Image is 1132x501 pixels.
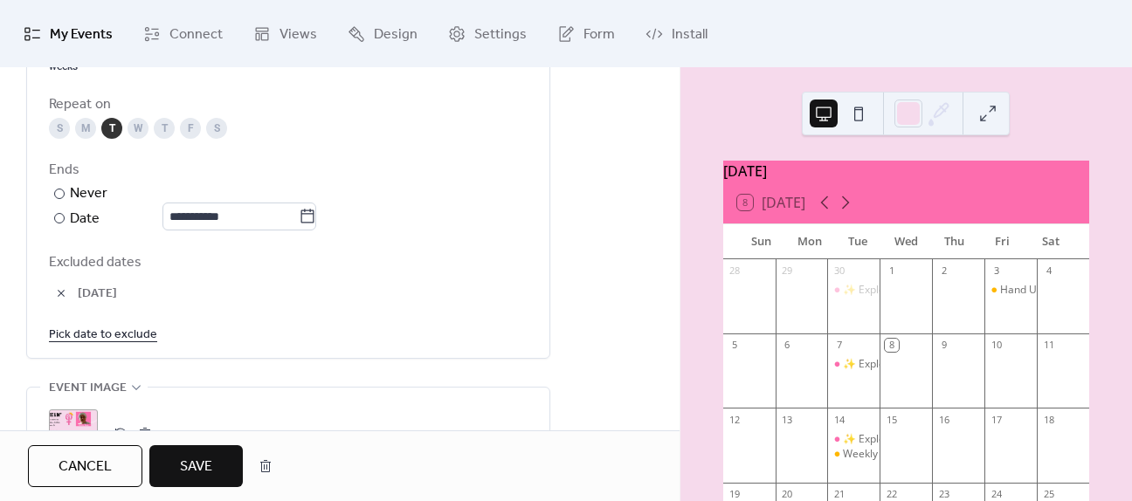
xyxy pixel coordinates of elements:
div: 9 [937,339,950,352]
a: My Events [10,7,126,60]
a: Form [544,7,628,60]
div: 30 [832,264,846,278]
span: Connect [169,21,223,48]
div: ✨ Exploring Abuse & DV: A Six-Week Special Series ✨ [827,283,880,298]
div: ✨ Exploring Abuse & DV: A Six-Week Special Series ✨ [843,357,1110,372]
div: 20 [781,488,794,501]
span: Cancel [59,456,112,477]
div: 7 [832,339,846,352]
span: Design [374,21,418,48]
div: 8 [885,339,898,352]
div: ✨ Exploring Abuse & DV: A Six-Week Special Series ✨ [827,432,880,447]
span: Event image [49,378,127,399]
div: Weekly Mental Health Call Presented by Freedom in Mind [843,447,1122,462]
div: S [49,118,70,139]
button: Cancel [28,445,142,487]
div: ✨ Exploring Abuse & DV: A Six-Week Special Series ✨ [843,283,1110,298]
div: ; [49,409,98,458]
div: ✨ Exploring Abuse & DV: A Six-Week Special Series ✨ [843,432,1110,447]
div: 29 [781,264,794,278]
div: 6 [781,339,794,352]
div: [DATE] [723,161,1089,182]
a: Settings [435,7,540,60]
div: 4 [1042,264,1055,278]
div: Date [70,208,316,230]
div: Wed [882,224,930,259]
div: 22 [885,488,898,501]
div: 2 [937,264,950,278]
div: T [101,118,122,139]
div: 18 [1042,413,1055,426]
a: Install [632,7,721,60]
div: Hand Up Luncheon [984,283,1037,298]
div: 5 [728,339,742,352]
div: M [75,118,96,139]
button: Save [149,445,243,487]
div: 23 [937,488,950,501]
span: My Events [50,21,113,48]
div: 1 [885,264,898,278]
span: Form [583,21,615,48]
span: Views [280,21,317,48]
div: 12 [728,413,742,426]
a: Views [240,7,330,60]
div: 16 [937,413,950,426]
div: Tue [833,224,881,259]
span: Excluded dates [49,252,528,273]
div: ✨ Exploring Abuse & DV: A Six-Week Special Series ✨ [827,357,880,372]
div: Ends [49,160,524,181]
span: Save [180,456,212,477]
div: Sat [1027,224,1075,259]
div: Never [70,183,108,204]
span: Pick date to exclude [49,325,157,346]
span: Settings [474,21,527,48]
div: Fri [978,224,1026,259]
div: F [180,118,201,139]
div: S [206,118,227,139]
span: [DATE] [78,284,528,305]
div: Thu [930,224,978,259]
div: 28 [728,264,742,278]
div: 21 [832,488,846,501]
div: 10 [990,339,1003,352]
div: Repeat on [49,94,524,115]
div: 17 [990,413,1003,426]
div: 19 [728,488,742,501]
div: Sun [737,224,785,259]
div: Hand Up Luncheon [1000,283,1093,298]
span: Install [672,21,707,48]
div: 24 [990,488,1003,501]
div: Weekly Mental Health Call Presented by Freedom in Mind [827,447,880,462]
a: Connect [130,7,236,60]
div: T [154,118,175,139]
div: 3 [990,264,1003,278]
div: 14 [832,413,846,426]
div: 13 [781,413,794,426]
a: Design [335,7,431,60]
div: 11 [1042,339,1055,352]
div: 15 [885,413,898,426]
div: W [128,118,148,139]
div: 25 [1042,488,1055,501]
div: Mon [785,224,833,259]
